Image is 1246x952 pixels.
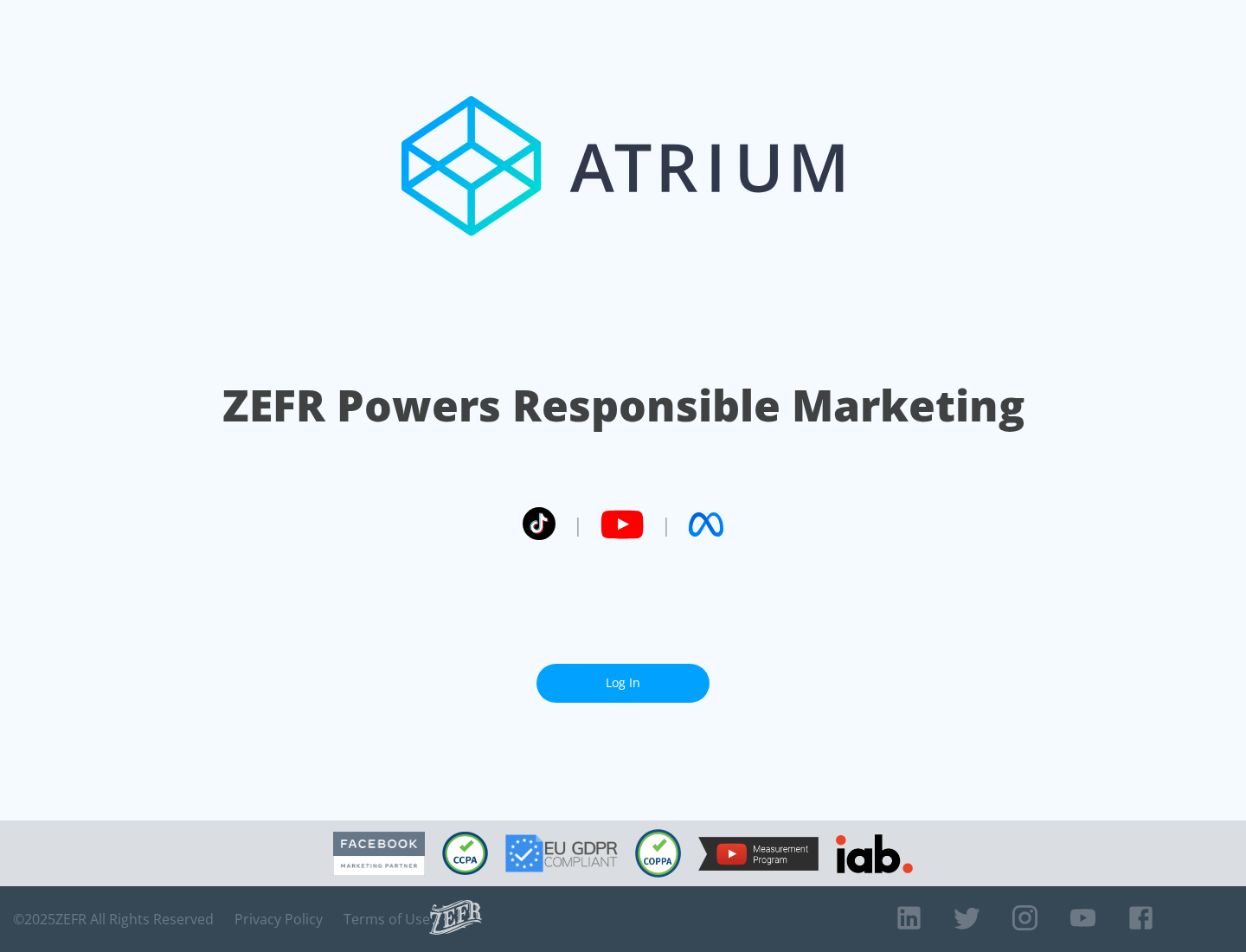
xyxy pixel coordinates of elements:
img: COPPA Compliant [635,829,681,878]
span: | [661,511,671,537]
span: © 2025 ZEFR All Rights Reserved [13,910,214,928]
a: Privacy Policy [234,910,323,928]
h1: ZEFR Powers Responsible Marketing [222,376,1024,435]
a: Terms of Use [344,910,430,928]
span: | [573,511,583,537]
img: GDPR Compliant [505,834,618,872]
img: IAB [836,834,913,873]
img: YouTube Measurement Program [698,837,819,871]
img: CCPA Compliant [442,832,488,875]
a: Log In [536,664,710,703]
img: Facebook Marketing Partner [333,832,425,876]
